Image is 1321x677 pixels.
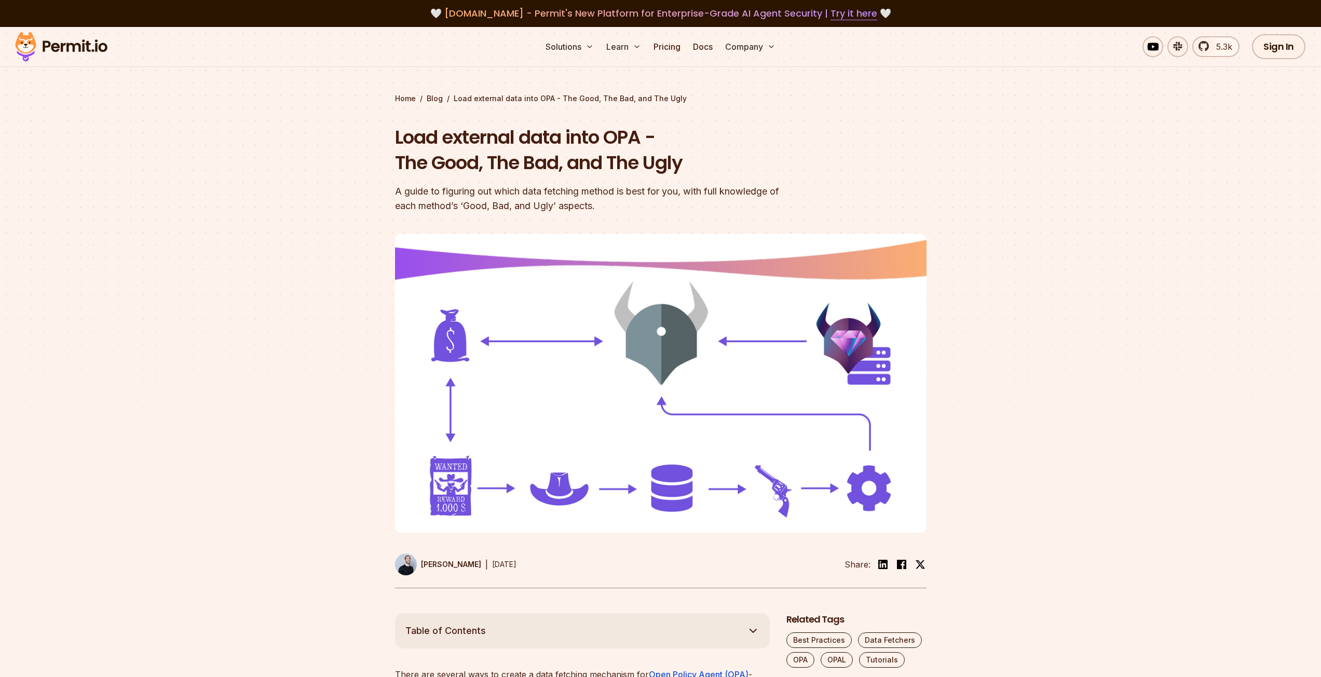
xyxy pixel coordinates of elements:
img: Permit logo [10,29,112,64]
p: [PERSON_NAME] [421,559,481,570]
a: OPA [786,652,814,668]
div: A guide to figuring out which data fetching method is best for you, with full knowledge of each m... [395,184,794,213]
div: / / [395,93,927,104]
a: Best Practices [786,632,852,648]
time: [DATE] [492,560,516,569]
a: Docs [689,36,717,57]
a: 5.3k [1192,36,1240,57]
a: OPAL [821,652,853,668]
img: facebook [895,558,908,571]
a: [PERSON_NAME] [395,554,481,575]
a: Blog [427,93,443,104]
div: 🤍 🤍 [25,6,1296,21]
a: Home [395,93,416,104]
h1: Load external data into OPA - The Good, The Bad, and The Ugly [395,125,794,176]
a: Tutorials [859,652,905,668]
a: Try it here [830,7,877,20]
a: Sign In [1252,34,1305,59]
img: linkedin [877,558,889,571]
button: Table of Contents [395,613,770,648]
a: Data Fetchers [858,632,922,648]
span: Table of Contents [405,624,486,638]
span: [DOMAIN_NAME] - Permit's New Platform for Enterprise-Grade AI Agent Security | [444,7,877,20]
button: Learn [602,36,645,57]
div: | [485,558,488,571]
h2: Related Tags [786,613,927,626]
button: Solutions [541,36,598,57]
img: Oded Ben David [395,554,417,575]
span: 5.3k [1210,40,1232,53]
img: twitter [915,559,925,570]
button: Company [721,36,780,57]
li: Share: [845,558,870,571]
a: Pricing [649,36,685,57]
img: Load external data into OPA - The Good, The Bad, and The Ugly [395,234,927,533]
